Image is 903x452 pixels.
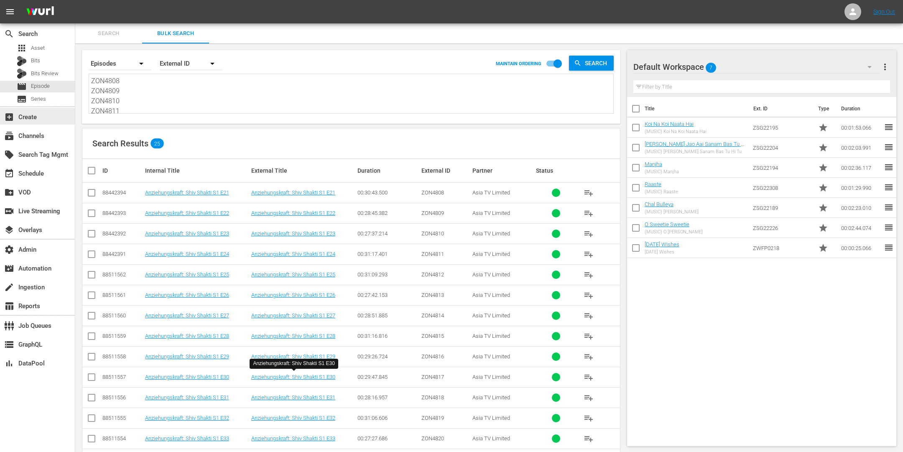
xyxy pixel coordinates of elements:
span: Promo [818,123,828,133]
button: playlist_add [579,388,599,408]
span: Episode [31,82,50,90]
div: (MUSIC) O [PERSON_NAME] [645,229,703,235]
span: ZON4816 [421,353,444,360]
td: 00:01:29.990 [838,178,884,198]
textarea: ZON4808 ZON4809 ZON4810 ZON4811 ZON4812 ZON4813 ZON4814 ZON4815 ZON4816 ZON4817 ZON4818 ZON4819 Z... [91,76,613,114]
a: Manjha [645,161,662,167]
div: 88511562 [102,271,143,278]
a: Anziehungskraft: Shiv Shakti S1 E21 [251,189,335,196]
a: Anziehungskraft: Shiv Shakti S1 E30 [251,374,335,380]
div: 88511559 [102,333,143,339]
a: Anziehungskraft: Shiv Shakti S1 E27 [251,312,335,319]
span: Live Streaming [4,206,14,216]
button: playlist_add [579,183,599,203]
div: 00:27:37.214 [357,230,419,237]
span: Asia TV Limited [472,230,510,237]
div: 00:31:17.401 [357,251,419,257]
span: Promo [818,143,828,153]
span: reorder [884,222,894,232]
div: 00:31:06.606 [357,415,419,421]
th: Ext. ID [748,97,813,120]
span: Automation [4,263,14,273]
a: Anziehungskraft: Shiv Shakti S1 E31 [251,394,335,401]
span: reorder [884,182,894,192]
div: 00:28:51.885 [357,312,419,319]
span: Search [582,56,614,71]
a: Anziehungskraft: Shiv Shakti S1 E25 [251,271,335,278]
div: (MUSIC) Koi Na Koi Naata Hai [645,129,706,134]
span: ZON4808 [421,189,444,196]
td: 00:02:44.074 [838,218,884,238]
div: (MUSIC) [PERSON_NAME] Sanam Bas Tu Hi Tu [645,149,746,154]
span: more_vert [880,62,890,72]
span: ZON4811 [421,251,444,257]
span: Asia TV Limited [472,374,510,380]
button: playlist_add [579,285,599,305]
a: O Sweetie Sweetie [645,221,689,227]
span: playlist_add [584,413,594,423]
span: playlist_add [584,393,594,403]
th: Title [645,97,749,120]
span: Search Results [92,138,148,148]
div: 00:31:16.816 [357,333,419,339]
a: Anziehungskraft: Shiv Shakti S1 E30 [145,374,229,380]
div: 00:28:16.957 [357,394,419,401]
div: 00:31:09.293 [357,271,419,278]
span: VOD [4,187,14,197]
a: Anziehungskraft: Shiv Shakti S1 E22 [145,210,229,216]
span: playlist_add [584,290,594,300]
a: Anziehungskraft: Shiv Shakti S1 E29 [145,353,229,360]
span: Asset [17,43,27,53]
span: Asia TV Limited [472,312,510,319]
button: playlist_add [579,367,599,387]
p: MAINTAIN ORDERING [496,61,541,66]
span: Asia TV Limited [472,394,510,401]
div: 88442392 [102,230,143,237]
a: Koi Na Koi Naata Hai [645,121,694,127]
span: ZON4820 [421,435,444,442]
div: 00:27:27.686 [357,435,419,442]
td: ZSG22226 [750,218,815,238]
span: ZON4818 [421,394,444,401]
span: Asia TV Limited [472,415,510,421]
td: ZSG22204 [750,138,815,158]
div: 88511556 [102,394,143,401]
span: playlist_add [584,229,594,239]
td: 00:02:23.010 [838,198,884,218]
span: Admin [4,245,14,255]
span: playlist_add [584,208,594,218]
span: Promo [818,223,828,233]
div: 88511558 [102,353,143,360]
a: Anziehungskraft: Shiv Shakti S1 E28 [251,333,335,339]
div: Bits [17,56,27,66]
a: Anziehungskraft: Shiv Shakti S1 E24 [145,251,229,257]
span: Promo [818,183,828,193]
span: reorder [884,142,894,152]
span: Asset [31,44,45,52]
span: Asia TV Limited [472,189,510,196]
div: External ID [421,167,470,174]
span: 7 [706,59,716,77]
span: ZON4819 [421,415,444,421]
span: reorder [884,202,894,212]
span: playlist_add [584,311,594,321]
a: Anziehungskraft: Shiv Shakti S1 E32 [145,415,229,421]
div: 00:27:42.153 [357,292,419,298]
a: Anziehungskraft: Shiv Shakti S1 E33 [251,435,335,442]
a: Sign Out [873,8,895,15]
span: ZON4815 [421,333,444,339]
a: Anziehungskraft: Shiv Shakti S1 E26 [145,292,229,298]
span: Channels [4,131,14,141]
div: 00:29:47.845 [357,374,419,380]
span: Promo [818,163,828,173]
a: Raaste [645,181,661,187]
span: Job Queues [4,321,14,331]
span: Promo [818,203,828,213]
div: External Title [251,167,355,174]
span: ZON4809 [421,210,444,216]
td: 00:00:25.066 [838,238,884,258]
a: Anziehungskraft: Shiv Shakti S1 E23 [145,230,229,237]
td: ZSG22194 [750,158,815,178]
span: playlist_add [584,270,594,280]
div: Internal Title [145,167,249,174]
